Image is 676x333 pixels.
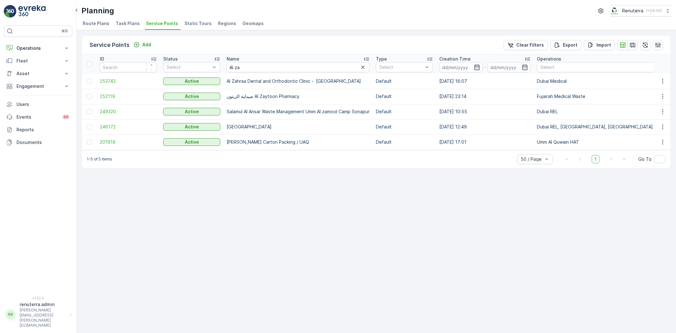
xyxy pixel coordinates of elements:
[4,42,72,55] button: Operations
[537,93,663,100] p: Fujairah Medical Waste
[4,301,72,328] button: RRrenuterra.admin[PERSON_NAME][EMAIL_ADDRESS][PERSON_NAME][DOMAIN_NAME]
[439,62,483,72] input: dd/mm/yyyy
[227,62,370,72] input: Search
[16,70,60,77] p: Asset
[540,64,653,70] p: Select
[4,111,72,123] a: Events99
[218,20,236,27] span: Regions
[18,5,46,18] img: logo_light-DOdMpM7g.png
[100,139,157,145] a: 201919
[16,101,70,108] p: Users
[4,67,72,80] button: Asset
[376,139,433,145] p: Default
[100,78,157,84] a: 253742
[537,56,561,62] p: Operations
[100,124,157,130] a: 246172
[163,108,220,115] button: Active
[436,74,534,89] td: [DATE] 16:07
[83,20,109,27] span: Route Plans
[563,42,577,48] p: Export
[81,6,114,16] p: Planning
[89,41,130,49] p: Service Points
[167,64,210,70] p: Select
[646,8,662,13] p: ( +04:00 )
[592,155,599,163] span: 1
[163,138,220,146] button: Active
[5,310,16,320] div: RR
[163,77,220,85] button: Active
[376,93,433,100] p: Default
[436,119,534,134] td: [DATE] 12:49
[100,108,157,115] a: 249320
[16,139,70,146] p: Documents
[537,139,663,145] p: Umm Al Quwain HAT
[376,124,433,130] p: Default
[436,104,534,119] td: [DATE] 10:55
[185,78,199,84] p: Active
[227,93,370,100] p: صيدلية الزيتون Al Zaytoon Pharmacy
[61,29,68,34] p: ⌘B
[584,40,615,50] button: Import
[376,56,387,62] p: Type
[163,123,220,131] button: Active
[4,5,16,18] img: logo
[87,124,92,129] div: Toggle Row Selected
[16,83,60,89] p: Engagement
[16,58,60,64] p: Fleet
[516,42,544,48] p: Clear Filters
[487,62,531,72] input: dd/mm/yyyy
[131,41,154,49] button: Add
[100,93,157,100] a: 252119
[87,140,92,145] div: Toggle Row Selected
[622,8,643,14] p: Renuterra
[504,40,548,50] button: Clear Filters
[185,108,199,115] p: Active
[87,109,92,114] div: Toggle Row Selected
[20,308,67,328] p: [PERSON_NAME][EMAIL_ADDRESS][PERSON_NAME][DOMAIN_NAME]
[184,20,212,27] span: Static Tours
[4,80,72,93] button: Engagement
[376,78,433,84] p: Default
[484,63,486,71] p: -
[163,93,220,100] button: Active
[163,56,178,62] p: Status
[4,296,72,300] span: v 1.52.0
[227,124,370,130] p: [GEOGRAPHIC_DATA]
[87,157,112,162] p: 1-5 of 5 items
[185,93,199,100] p: Active
[87,79,92,84] div: Toggle Row Selected
[20,301,67,308] p: renuterra.admin
[100,62,157,72] input: Search
[87,94,92,99] div: Toggle Row Selected
[376,108,433,115] p: Default
[227,56,239,62] p: Name
[227,78,370,84] p: Al Zahraa Dental and Orthodontic Clinic - [GEOGRAPHIC_DATA]
[242,20,264,27] span: Geomaps
[146,20,178,27] span: Service Points
[16,127,70,133] p: Reports
[4,98,72,111] a: Users
[537,124,663,130] p: Dubai REL, [GEOGRAPHIC_DATA], [GEOGRAPHIC_DATA] HAT
[610,7,620,14] img: Screenshot_2024-07-26_at_13.33.01.png
[537,78,663,84] p: Dubai Medical
[550,40,581,50] button: Export
[227,139,370,145] p: [PERSON_NAME] Carton Packing / UAQ
[436,134,534,150] td: [DATE] 17:01
[638,156,652,162] span: Go To
[185,139,199,145] p: Active
[596,42,611,48] p: Import
[227,108,370,115] p: Salamul Al Ansar Waste Management Umm Al zamool Camp Sonapur
[116,20,140,27] span: Task Plans
[610,5,671,16] button: Renuterra(+04:00)
[537,108,663,115] p: Dubai REL
[16,45,60,51] p: Operations
[16,114,58,120] p: Events
[100,56,104,62] p: ID
[439,56,471,62] p: Creation Time
[142,42,151,48] p: Add
[185,124,199,130] p: Active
